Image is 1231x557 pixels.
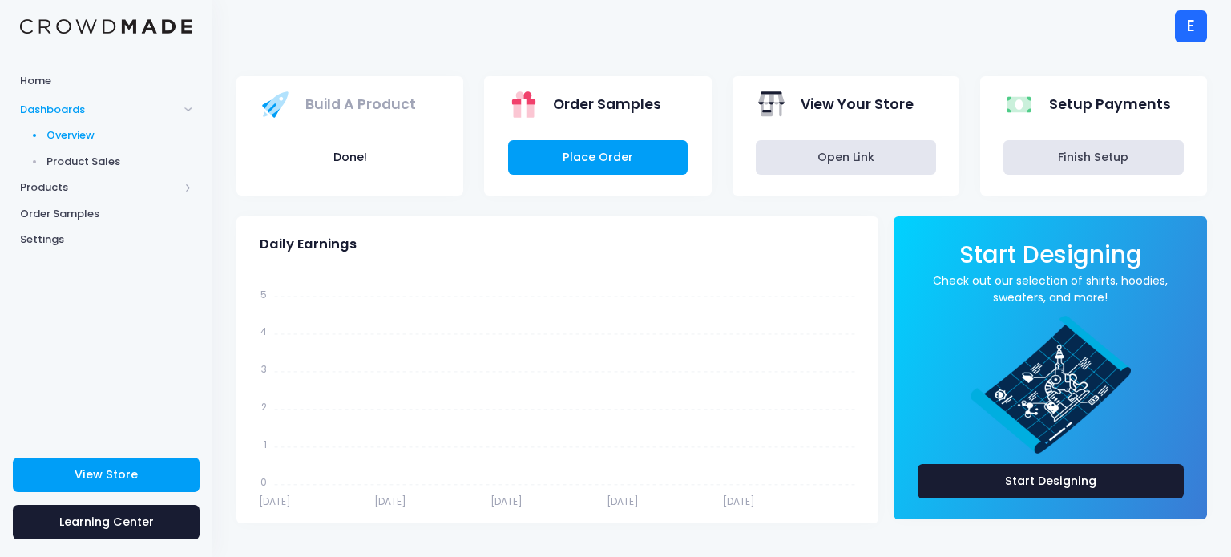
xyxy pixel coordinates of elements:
[13,505,200,539] a: Learning Center
[959,252,1142,267] a: Start Designing
[801,94,914,115] span: View Your Store
[756,140,936,175] a: Open Link
[20,73,192,89] span: Home
[20,102,179,118] span: Dashboards
[20,19,192,34] img: Logo
[959,238,1142,271] span: Start Designing
[553,94,661,115] span: Order Samples
[260,325,267,338] tspan: 4
[264,438,267,451] tspan: 1
[508,140,688,175] a: Place Order
[260,287,267,301] tspan: 5
[46,127,193,143] span: Overview
[1049,94,1171,115] span: Setup Payments
[20,180,179,196] span: Products
[46,154,193,170] span: Product Sales
[260,236,357,252] span: Daily Earnings
[20,232,192,248] span: Settings
[1003,140,1184,175] a: Finish Setup
[260,475,267,489] tspan: 0
[261,400,267,414] tspan: 2
[723,494,755,508] tspan: [DATE]
[13,458,200,492] a: View Store
[607,494,639,508] tspan: [DATE]
[59,514,154,530] span: Learning Center
[260,140,440,175] button: Done!
[305,94,416,115] span: Build A Product
[261,362,267,376] tspan: 3
[75,466,138,482] span: View Store
[259,494,291,508] tspan: [DATE]
[490,494,523,508] tspan: [DATE]
[374,494,406,508] tspan: [DATE]
[918,464,1184,498] a: Start Designing
[918,272,1184,306] a: Check out our selection of shirts, hoodies, sweaters, and more!
[20,206,192,222] span: Order Samples
[1175,10,1207,42] div: E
